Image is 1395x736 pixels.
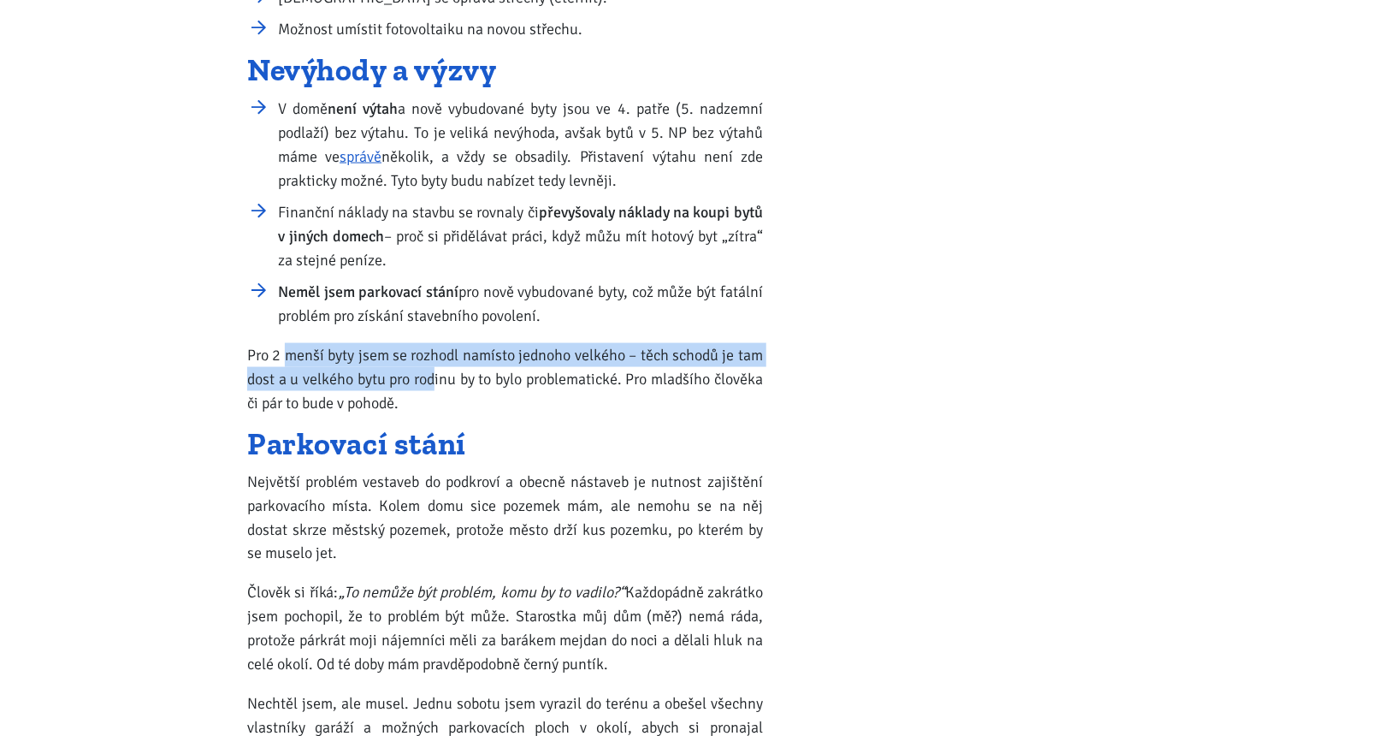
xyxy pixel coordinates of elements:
a: správě [340,147,381,166]
h2: Parkovací stání [247,430,763,458]
strong: Neměl jsem parkovací stání [278,282,458,301]
p: Největší problém vestaveb do podkroví a obecně nástaveb je nutnost zajištění parkovacího místa. K... [247,470,763,566]
li: V domě a nově vybudované byty jsou ve 4. patře (5. nadzemní podlaží) bez výtahu. To je veliká nev... [278,97,763,193]
strong: není výtah [328,99,398,118]
em: „To nemůže být problém, komu by to vadilo?“ [339,584,625,602]
li: Finanční náklady na stavbu se rovnaly či – proč si přidělávat práci, když můžu mít hotový byt „zí... [278,200,763,272]
p: Člověk si říká: Každopádně zakrátko jsem pochopil, že to problém být může. Starostka můj dům (mě?... [247,581,763,677]
li: pro nově vybudované byty, což může být fatální problém pro získání stavebního povolení. [278,280,763,328]
li: Možnost umístit fotovoltaiku na novou střechu. [278,17,763,41]
h2: Nevýhody a výzvy [247,56,763,84]
strong: převyšovaly náklady na koupi bytů v jiných domech [278,203,763,246]
p: Pro 2 menší byty jsem se rozhodl namísto jednoho velkého – těch schodů je tam dost a u velkého by... [247,343,763,415]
